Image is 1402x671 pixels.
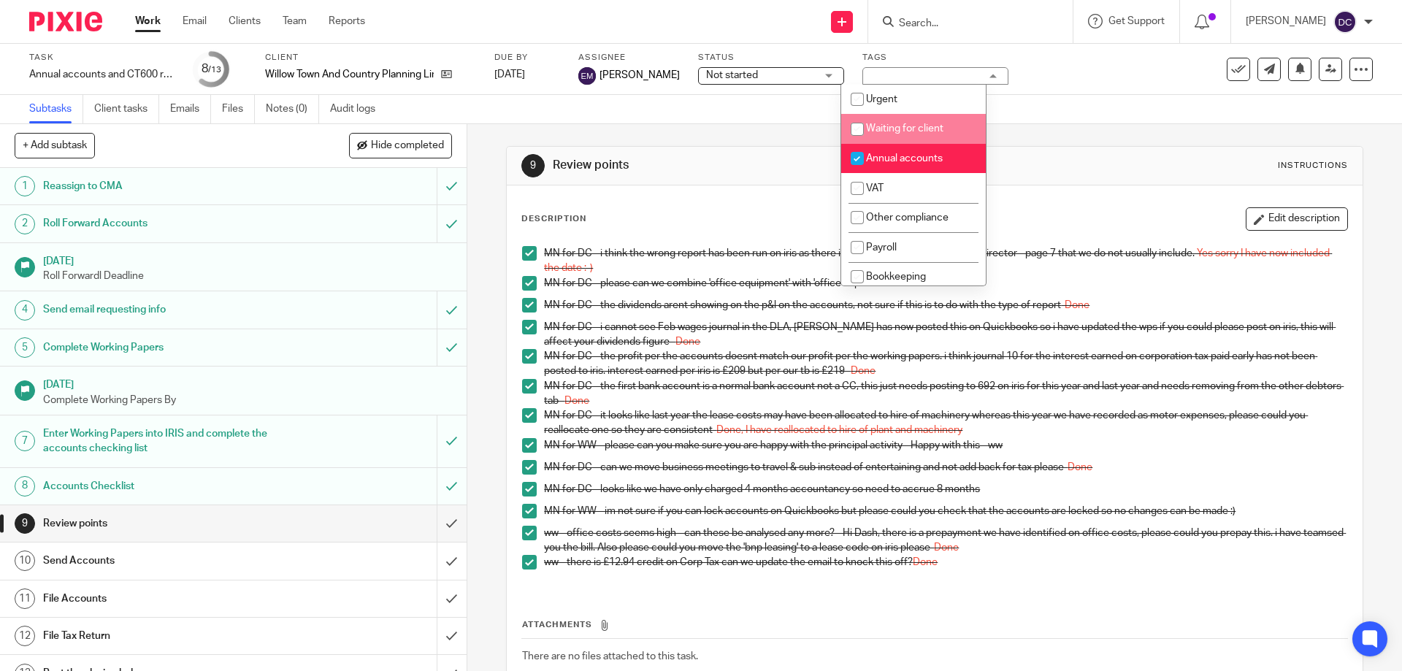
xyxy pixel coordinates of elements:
[851,366,876,376] span: Done
[698,52,844,64] label: Status
[29,52,175,64] label: Task
[544,555,1347,570] p: ww - there is £12.94 credit on Corp Tax can we update the email to knock this off?
[265,52,476,64] label: Client
[15,551,35,571] div: 10
[553,158,966,173] h1: Review points
[170,95,211,123] a: Emails
[521,154,545,177] div: 9
[208,66,221,74] small: /13
[43,550,296,572] h1: Send Accounts
[544,504,1347,518] p: MN for WW - im not sure if you can lock accounts on Quickbooks but please could you check that th...
[578,67,596,85] img: svg%3E
[1278,160,1348,172] div: Instructions
[544,438,1347,453] p: MN for WW - please can you make sure you are happy with the principal activity - Happy with this ...
[897,18,1029,31] input: Search
[564,396,589,406] span: Done
[544,276,1347,291] p: MN for DC - please can we combine 'office equipment' with 'office expenses'-
[266,95,319,123] a: Notes (0)
[1108,16,1165,26] span: Get Support
[15,300,35,321] div: 4
[494,52,560,64] label: Due by
[544,482,1347,496] p: MN for DC - looks like we have only charged 4 months accountancy so need to accrue 8 months
[544,379,1347,409] p: MN for DC - the first bank account is a normal bank account not a CC, this just needs posting to ...
[371,140,444,152] span: Hide completed
[202,61,221,77] div: 8
[600,68,680,83] span: [PERSON_NAME]
[1246,207,1348,231] button: Edit description
[15,214,35,234] div: 2
[494,69,525,80] span: [DATE]
[29,95,83,123] a: Subtasks
[544,349,1347,379] p: MN for DC - the profit per the accounts doesnt match our profit per the working papers. i think j...
[521,213,586,225] p: Description
[15,431,35,451] div: 7
[544,408,1347,438] p: MN for DC - it looks like last year the lease costs may have been allocated to hire of machinery ...
[578,52,680,64] label: Assignee
[913,557,938,567] span: Done
[43,374,452,392] h1: [DATE]
[43,625,296,647] h1: File Tax Return
[29,67,175,82] div: Annual accounts and CT600 return
[706,70,758,80] span: Not started
[183,14,207,28] a: Email
[43,269,452,283] p: Roll Forwardl Deadline
[43,513,296,534] h1: Review points
[934,542,959,553] span: Done
[544,298,1347,313] p: MN for DC - the dividends arent showing on the p&l on the accounts, not sure if this is to do wit...
[544,526,1347,556] p: ww - office costs seems high - can these be analysed any more? - Hi Dash, there is a prepayment w...
[866,123,943,134] span: Waiting for client
[222,95,255,123] a: Files
[15,626,35,646] div: 12
[265,67,434,82] p: Willow Town And Country Planning Limited
[544,246,1347,276] p: MN for DC - i think the wrong report has been run on iris as there is an accountants report to th...
[15,476,35,496] div: 8
[43,212,296,234] h1: Roll Forward Accounts
[866,183,884,193] span: VAT
[29,12,102,31] img: Pixie
[544,460,1347,475] p: MN for DC - can we move business meetings to travel & sub instead of entertaining and not add bac...
[544,320,1347,350] p: MN for DC - i cannot see Feb wages journal in the DLA, [PERSON_NAME] has now posted this on Quick...
[866,272,926,282] span: Bookkeeping
[866,153,943,164] span: Annual accounts
[1333,10,1357,34] img: svg%3E
[43,423,296,460] h1: Enter Working Papers into IRIS and complete the accounts checking list
[1246,14,1326,28] p: [PERSON_NAME]
[675,337,700,347] span: Done
[43,250,452,269] h1: [DATE]
[94,95,159,123] a: Client tasks
[43,337,296,358] h1: Complete Working Papers
[15,337,35,358] div: 5
[15,513,35,534] div: 9
[862,52,1008,64] label: Tags
[229,14,261,28] a: Clients
[135,14,161,28] a: Work
[43,175,296,197] h1: Reassign to CMA
[43,475,296,497] h1: Accounts Checklist
[893,278,918,288] span: Done
[1068,462,1092,472] span: Done
[330,95,386,123] a: Audit logs
[716,425,962,435] span: Done, I have reallocated to hire of plant and machinery
[522,621,592,629] span: Attachments
[329,14,365,28] a: Reports
[866,94,897,104] span: Urgent
[1061,300,1089,310] span: -Done
[349,133,452,158] button: Hide completed
[15,588,35,609] div: 11
[866,242,897,253] span: Payroll
[522,651,698,662] span: There are no files attached to this task.
[43,299,296,321] h1: Send email requesting info
[15,133,95,158] button: + Add subtask
[866,212,949,223] span: Other compliance
[283,14,307,28] a: Team
[15,176,35,196] div: 1
[43,393,452,407] p: Complete Working Papers By
[43,588,296,610] h1: File Accounts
